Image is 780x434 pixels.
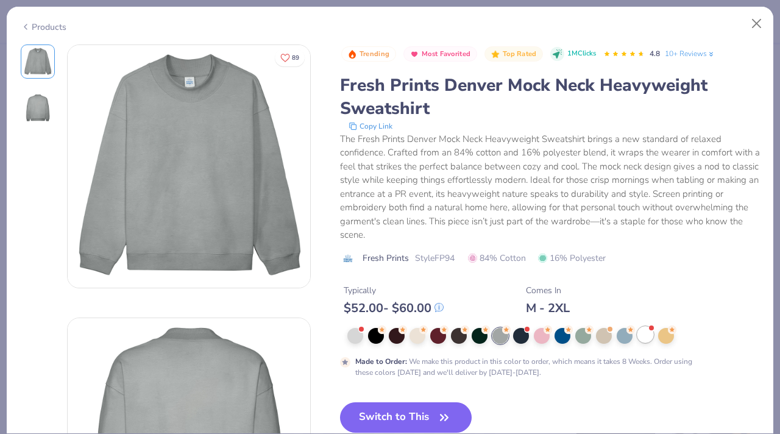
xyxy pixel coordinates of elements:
[340,74,760,120] div: Fresh Prints Denver Mock Neck Heavyweight Sweatshirt
[341,46,396,62] button: Badge Button
[665,48,715,59] a: 10+ Reviews
[23,47,52,76] img: Front
[344,284,444,297] div: Typically
[538,252,606,265] span: 16% Polyester
[23,93,52,123] img: Back
[340,132,760,242] div: The Fresh Prints Denver Mock Neck Heavyweight Sweatshirt brings a new standard of relaxed confide...
[363,252,409,265] span: Fresh Prints
[422,51,470,57] span: Most Favorited
[415,252,455,265] span: Style FP94
[745,12,768,35] button: Close
[650,49,660,59] span: 4.8
[355,357,407,366] strong: Made to Order :
[292,55,299,61] span: 89
[603,44,645,64] div: 4.8 Stars
[21,21,66,34] div: Products
[503,51,537,57] span: Top Rated
[526,284,570,297] div: Comes In
[68,45,310,288] img: Front
[355,356,709,378] div: We make this product in this color to order, which means it takes 8 Weeks. Order using these colo...
[409,49,419,59] img: Most Favorited sort
[340,402,472,433] button: Switch to This
[275,49,305,66] button: Like
[347,49,357,59] img: Trending sort
[403,46,477,62] button: Badge Button
[360,51,389,57] span: Trending
[491,49,500,59] img: Top Rated sort
[484,46,543,62] button: Badge Button
[344,301,444,316] div: $ 52.00 - $ 60.00
[468,252,526,265] span: 84% Cotton
[526,301,570,316] div: M - 2XL
[567,49,596,59] span: 1M Clicks
[340,254,356,263] img: brand logo
[345,120,396,132] button: copy to clipboard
